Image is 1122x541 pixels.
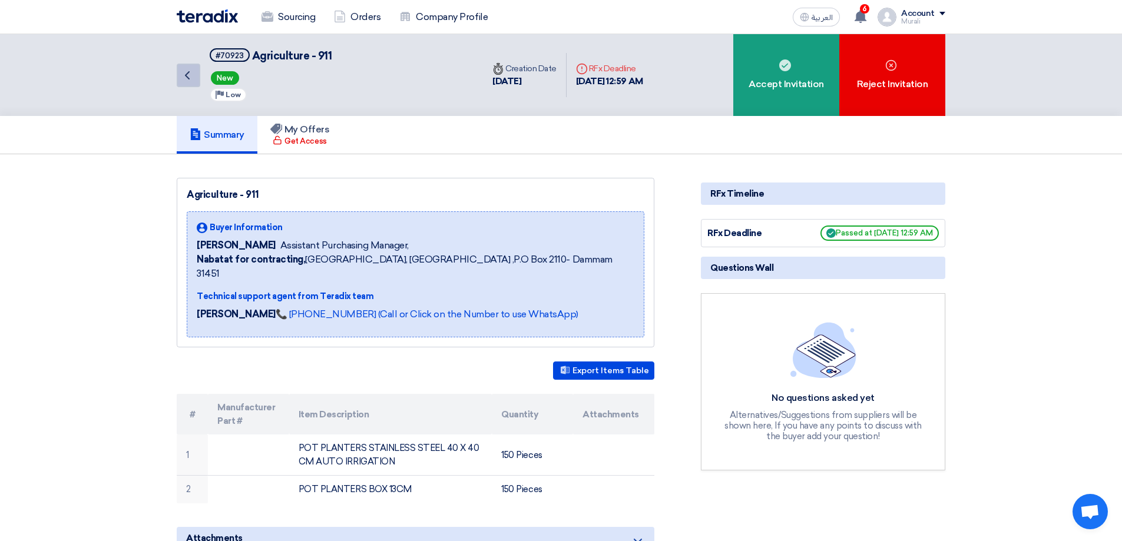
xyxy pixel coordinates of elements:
[197,308,276,320] strong: [PERSON_NAME]
[197,238,276,253] span: [PERSON_NAME]
[270,124,330,135] h5: My Offers
[839,34,945,116] div: Reject Invitation
[723,410,924,442] div: Alternatives/Suggestions from suppliers will be shown here, If you have any points to discuss wit...
[576,75,643,88] div: [DATE] 12:59 AM
[257,116,343,154] a: My Offers Get Access
[177,476,208,503] td: 2
[210,221,283,234] span: Buyer Information
[177,116,257,154] a: Summary
[553,361,654,380] button: Export Items Table
[216,52,244,59] div: #70923
[273,135,326,147] div: Get Access
[901,9,935,19] div: Account
[177,394,208,434] th: #
[860,4,869,14] span: 6
[492,394,573,434] th: Quantity
[289,394,492,434] th: Item Description
[190,129,244,141] h5: Summary
[210,48,332,63] h5: Agriculture - 911
[208,394,289,434] th: Manufacturer Part #
[211,71,239,85] span: New
[280,238,409,253] span: Assistant Purchasing Manager,
[812,14,833,22] span: العربية
[573,394,654,434] th: Attachments
[252,4,325,30] a: Sourcing
[197,254,305,265] b: Nabatat for contracting,
[701,182,945,205] div: RFx Timeline
[576,62,643,75] div: RFx Deadline
[733,34,839,116] div: Accept Invitation
[226,91,241,99] span: Low
[197,290,634,303] div: Technical support agent from Teradix team
[492,434,573,476] td: 150 Pieces
[707,227,796,240] div: RFx Deadline
[790,322,856,377] img: empty_state_list.svg
[187,188,644,202] div: Agriculture - 911
[289,476,492,503] td: POT PLANTERS BOX 13CM
[390,4,497,30] a: Company Profile
[878,8,896,26] img: profile_test.png
[289,434,492,476] td: POT PLANTERS STAINLESS STEEL 40 X 40 CM AUTO IRRIGATION
[492,62,557,75] div: Creation Date
[820,225,939,241] span: Passed at [DATE] 12:59 AM
[197,253,634,281] span: [GEOGRAPHIC_DATA], [GEOGRAPHIC_DATA] ,P.O Box 2110- Dammam 31451
[710,261,773,274] span: Questions Wall
[793,8,840,26] button: العربية
[325,4,390,30] a: Orders
[901,18,945,25] div: Murali
[492,476,573,503] td: 150 Pieces
[252,49,332,62] span: Agriculture - 911
[723,392,924,404] div: No questions asked yet
[177,9,238,23] img: Teradix logo
[492,75,557,88] div: [DATE]
[177,434,208,476] td: 1
[276,308,578,320] a: 📞 [PHONE_NUMBER] (Call or Click on the Number to use WhatsApp)
[1073,494,1108,529] a: Open chat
